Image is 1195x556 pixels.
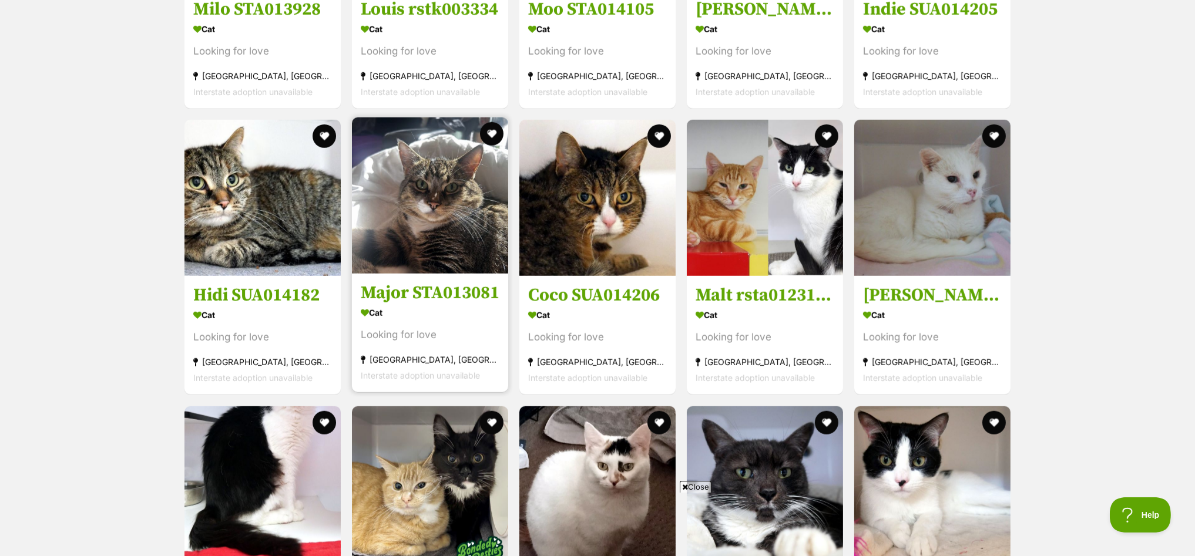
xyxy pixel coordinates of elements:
div: Cat [528,21,667,38]
button: favourite [647,411,671,434]
span: Interstate adoption unavailable [528,87,647,97]
div: Cat [696,307,834,324]
button: favourite [480,122,503,146]
span: Interstate adoption unavailable [361,87,480,97]
button: favourite [982,411,1006,434]
div: Looking for love [528,330,667,346]
span: Interstate adoption unavailable [193,87,313,97]
h3: Major STA013081 [361,282,499,305]
div: Looking for love [863,330,1002,346]
button: favourite [313,124,336,148]
div: Cat [863,21,1002,38]
div: Looking for love [361,43,499,59]
a: Hidi SUA014182 Cat Looking for love [GEOGRAPHIC_DATA], [GEOGRAPHIC_DATA] Interstate adoption unav... [184,276,341,395]
button: favourite [982,124,1006,148]
div: Looking for love [193,330,332,346]
div: Cat [863,307,1002,324]
div: Cat [361,21,499,38]
span: Close [680,481,711,493]
div: [GEOGRAPHIC_DATA], [GEOGRAPHIC_DATA] [361,352,499,368]
button: favourite [480,411,503,434]
span: Interstate adoption unavailable [696,87,815,97]
div: [GEOGRAPHIC_DATA], [GEOGRAPHIC_DATA] [361,68,499,84]
span: Interstate adoption unavailable [863,373,982,383]
span: Interstate adoption unavailable [528,373,647,383]
div: Cat [528,307,667,324]
div: Cat [361,305,499,322]
div: Looking for love [528,43,667,59]
div: Cat [193,307,332,324]
div: Looking for love [863,43,1002,59]
span: Interstate adoption unavailable [696,373,815,383]
button: favourite [815,411,838,434]
h3: Malt rsta012317 & [PERSON_NAME] suk013887 [696,285,834,307]
div: [GEOGRAPHIC_DATA], [GEOGRAPHIC_DATA] [193,355,332,370]
h3: Coco SUA014206 [528,285,667,307]
h3: [PERSON_NAME] STA013971 [863,285,1002,307]
h3: Hidi SUA014182 [193,285,332,307]
div: Looking for love [193,43,332,59]
button: favourite [647,124,671,148]
div: Looking for love [696,43,834,59]
a: [PERSON_NAME] STA013971 Cat Looking for love [GEOGRAPHIC_DATA], [GEOGRAPHIC_DATA] Interstate adop... [854,276,1011,395]
a: Malt rsta012317 & [PERSON_NAME] suk013887 Cat Looking for love [GEOGRAPHIC_DATA], [GEOGRAPHIC_DAT... [687,276,843,395]
iframe: Advertisement [313,497,882,550]
img: Major STA013081 [352,117,508,274]
div: [GEOGRAPHIC_DATA], [GEOGRAPHIC_DATA] [863,68,1002,84]
div: [GEOGRAPHIC_DATA], [GEOGRAPHIC_DATA] [696,68,834,84]
img: Hidi SUA014182 [184,120,341,276]
div: Cat [696,21,834,38]
span: Interstate adoption unavailable [361,371,480,381]
div: Cat [193,21,332,38]
div: [GEOGRAPHIC_DATA], [GEOGRAPHIC_DATA] [528,68,667,84]
button: favourite [313,411,336,434]
div: [GEOGRAPHIC_DATA], [GEOGRAPHIC_DATA] [528,355,667,370]
iframe: Help Scout Beacon - Open [1110,497,1171,533]
button: favourite [815,124,838,148]
img: Edward STA013971 [854,120,1011,276]
img: Coco SUA014206 [519,120,676,276]
span: Interstate adoption unavailable [863,87,982,97]
div: [GEOGRAPHIC_DATA], [GEOGRAPHIC_DATA] [863,355,1002,370]
div: [GEOGRAPHIC_DATA], [GEOGRAPHIC_DATA] [193,68,332,84]
img: Malt rsta012317 & Baffo suk013887 [687,120,843,276]
div: Looking for love [696,330,834,346]
div: [GEOGRAPHIC_DATA], [GEOGRAPHIC_DATA] [696,355,834,370]
a: Major STA013081 Cat Looking for love [GEOGRAPHIC_DATA], [GEOGRAPHIC_DATA] Interstate adoption una... [352,274,508,393]
div: Looking for love [361,328,499,343]
a: Coco SUA014206 Cat Looking for love [GEOGRAPHIC_DATA], [GEOGRAPHIC_DATA] Interstate adoption unav... [519,276,676,395]
span: Interstate adoption unavailable [193,373,313,383]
